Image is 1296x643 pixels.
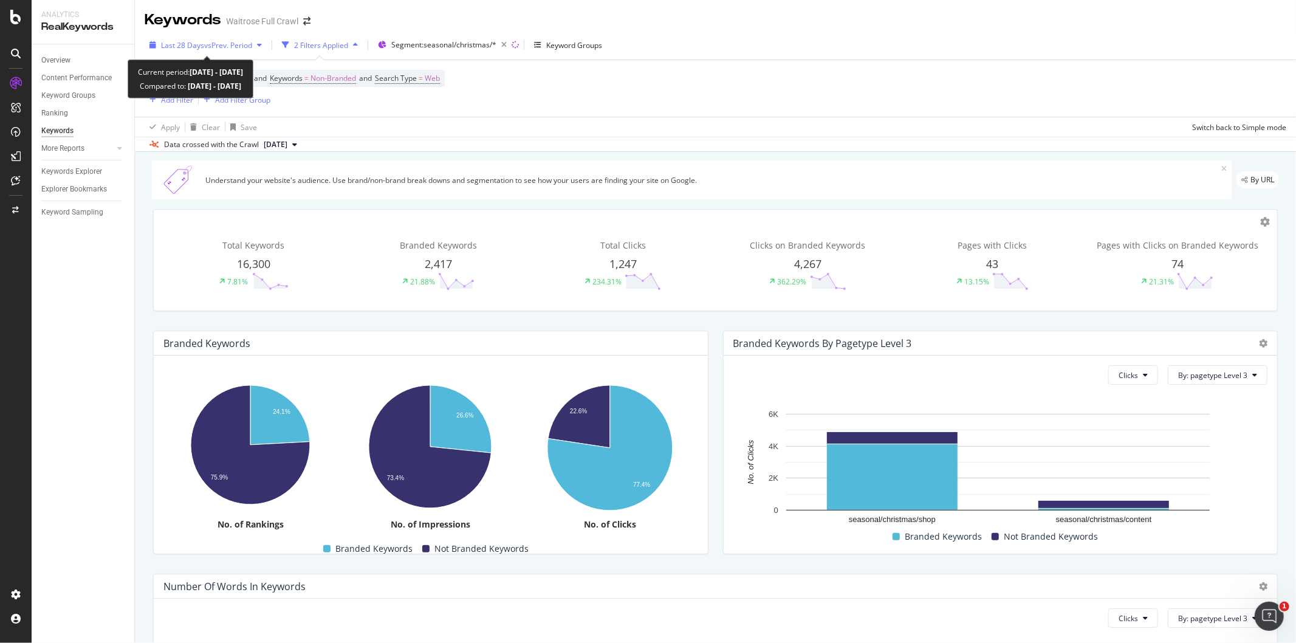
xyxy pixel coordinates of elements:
text: 6K [769,410,778,419]
span: 74 [1171,256,1184,271]
div: Save [241,122,257,132]
text: 4K [769,442,778,451]
div: No. of Clicks [523,518,698,531]
div: Keyword Groups [41,89,95,102]
span: 2025 Aug. 30th [264,139,287,150]
span: Last 28 Days [161,40,204,50]
span: = [419,73,423,83]
span: 16,300 [237,256,270,271]
div: Apply [161,122,180,132]
div: 13.15% [964,277,989,287]
button: [DATE] [259,137,302,152]
div: Keyword Sampling [41,206,103,219]
text: seasonal/christmas/content [1055,515,1151,524]
div: 362.29% [778,277,807,287]
div: Understand your website's audience. Use brand/non-brand break downs and segmentation to see how y... [205,175,1221,185]
button: Clicks [1108,365,1158,385]
div: 21.88% [410,277,435,287]
button: Add Filter [145,92,193,107]
span: and [254,73,267,83]
text: 77.4% [633,481,650,488]
span: Keywords [270,73,303,83]
a: Ranking [41,107,126,120]
button: Keyword Groups [529,35,607,55]
text: No. of Clicks [746,440,755,484]
div: Waitrose Full Crawl [226,15,298,27]
div: A chart. [523,379,696,518]
a: Keyword Sampling [41,206,126,219]
a: Keyword Groups [41,89,126,102]
span: Branded Keywords [905,529,982,544]
div: Data crossed with the Crawl [164,139,259,150]
span: By URL [1250,176,1274,184]
div: More Reports [41,142,84,155]
svg: A chart. [163,379,337,512]
div: No. of Impressions [343,518,518,531]
text: seasonal/christmas/shop [848,515,935,524]
span: 2,417 [425,256,452,271]
button: Clicks [1108,608,1158,628]
div: 234.31% [592,277,622,287]
div: Add Filter Group [215,95,270,105]
div: Number Of Words In Keywords [163,580,306,593]
a: Explorer Bookmarks [41,183,126,196]
button: Segment:seasonal/christmas/* [373,35,512,55]
div: Keywords [41,125,74,137]
a: Content Performance [41,72,126,84]
span: Non-Branded [310,70,356,87]
span: Clicks [1119,613,1138,624]
a: Keywords Explorer [41,165,126,178]
a: Overview [41,54,126,67]
div: Clear [202,122,220,132]
div: Add Filter [161,95,193,105]
span: 1 [1280,602,1289,611]
span: and [359,73,372,83]
div: arrow-right-arrow-left [303,17,310,26]
span: Pages with Clicks on Branded Keywords [1097,239,1258,251]
b: [DATE] - [DATE] [190,67,243,77]
span: Clicks [1119,370,1138,380]
span: Branded Keywords [400,239,477,251]
span: = [304,73,309,83]
div: Explorer Bookmarks [41,183,107,196]
span: Total Clicks [600,239,646,251]
div: Keywords Explorer [41,165,102,178]
div: No. of Rankings [163,518,338,531]
text: 22.6% [570,408,587,414]
div: 7.81% [227,277,248,287]
a: Keywords [41,125,126,137]
span: 4,267 [794,256,821,271]
span: Total Keywords [222,239,284,251]
div: Keywords [145,10,221,30]
text: 2K [769,474,778,483]
span: vs Prev. Period [204,40,252,50]
a: More Reports [41,142,114,155]
div: legacy label [1236,171,1279,188]
button: Switch back to Simple mode [1187,117,1286,137]
div: Content Performance [41,72,112,84]
text: 24.1% [273,409,290,416]
button: By: pagetype Level 3 [1168,365,1267,385]
img: Xn5yXbTLC6GvtKIoinKAiP4Hm0QJ922KvQwAAAAASUVORK5CYII= [157,165,201,194]
div: Analytics [41,10,125,20]
div: 2 Filters Applied [294,40,348,50]
text: 26.6% [456,412,473,419]
div: A chart. [343,379,516,516]
span: Not Branded Keywords [1004,529,1098,544]
button: Add Filter Group [199,92,270,107]
span: Web [425,70,440,87]
div: Compared to: [140,79,241,93]
text: 73.4% [387,475,404,482]
text: 0 [773,506,778,515]
span: Pages with Clicks [958,239,1027,251]
button: By: pagetype Level 3 [1168,608,1267,628]
button: Last 28 DaysvsPrev. Period [145,35,267,55]
text: 75.9% [211,475,228,481]
svg: A chart. [733,408,1263,529]
div: 21.31% [1149,277,1174,287]
div: Ranking [41,107,68,120]
div: Branded Keywords [163,337,250,349]
span: Segment: seasonal/christmas/* [391,40,496,50]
